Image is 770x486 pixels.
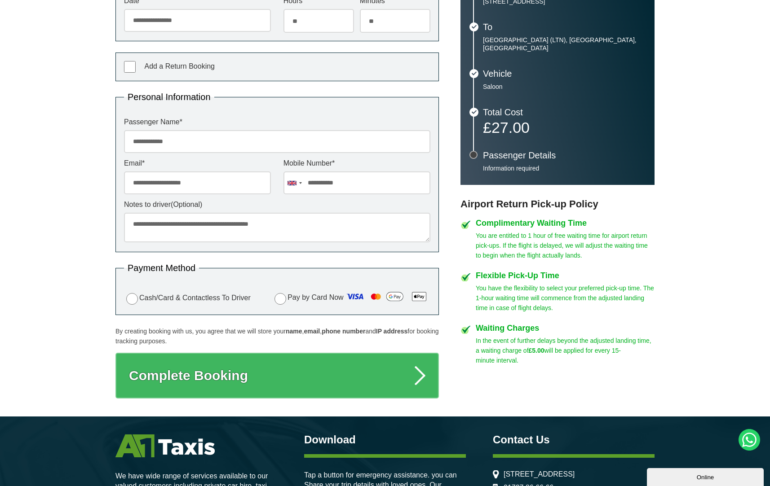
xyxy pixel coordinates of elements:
span: 27.00 [491,119,530,136]
h3: Download [304,434,466,445]
label: Notes to driver [124,201,430,208]
strong: name [286,328,302,335]
legend: Personal Information [124,92,214,101]
strong: IP address [376,328,408,335]
input: Add a Return Booking [124,61,136,73]
h3: Vehicle [483,69,646,78]
input: Cash/Card & Contactless To Driver [126,293,138,305]
button: Complete Booking [115,353,439,398]
h3: Total Cost [483,108,646,117]
h4: Flexible Pick-Up Time [476,271,655,280]
span: Add a Return Booking [144,62,215,70]
p: Saloon [483,83,646,91]
p: In the event of further delays beyond the adjusted landing time, a waiting charge of will be appl... [476,336,655,365]
img: A1 Taxis St Albans [115,434,215,457]
h3: Contact Us [493,434,655,445]
h3: Passenger Details [483,151,646,160]
iframe: chat widget [647,466,766,486]
p: By creating booking with us, you agree that we will store your , , and for booking tracking purpo... [115,326,439,346]
span: (Optional) [171,201,202,208]
h3: To [483,22,646,31]
p: Information required [483,164,646,172]
li: [STREET_ADDRESS] [493,470,655,478]
h4: Complimentary Waiting Time [476,219,655,227]
label: Email [124,160,271,167]
strong: £5.00 [529,347,544,354]
label: Pay by Card Now [272,289,430,306]
label: Cash/Card & Contactless To Driver [124,292,251,305]
h4: Waiting Charges [476,324,655,332]
h3: Airport Return Pick-up Policy [460,198,655,210]
legend: Payment Method [124,263,199,272]
p: £ [483,121,646,134]
label: Passenger Name [124,118,430,126]
input: Pay by Card Now [274,293,286,305]
label: Mobile Number [283,160,430,167]
strong: email [304,328,320,335]
strong: phone number [322,328,365,335]
p: [GEOGRAPHIC_DATA] (LTN), [GEOGRAPHIC_DATA], [GEOGRAPHIC_DATA] [483,36,646,52]
div: United Kingdom: +44 [284,172,305,194]
p: You are entitled to 1 hour of free waiting time for airport return pick-ups. If the flight is del... [476,231,655,260]
p: You have the flexibility to select your preferred pick-up time. The 1-hour waiting time will comm... [476,283,655,313]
